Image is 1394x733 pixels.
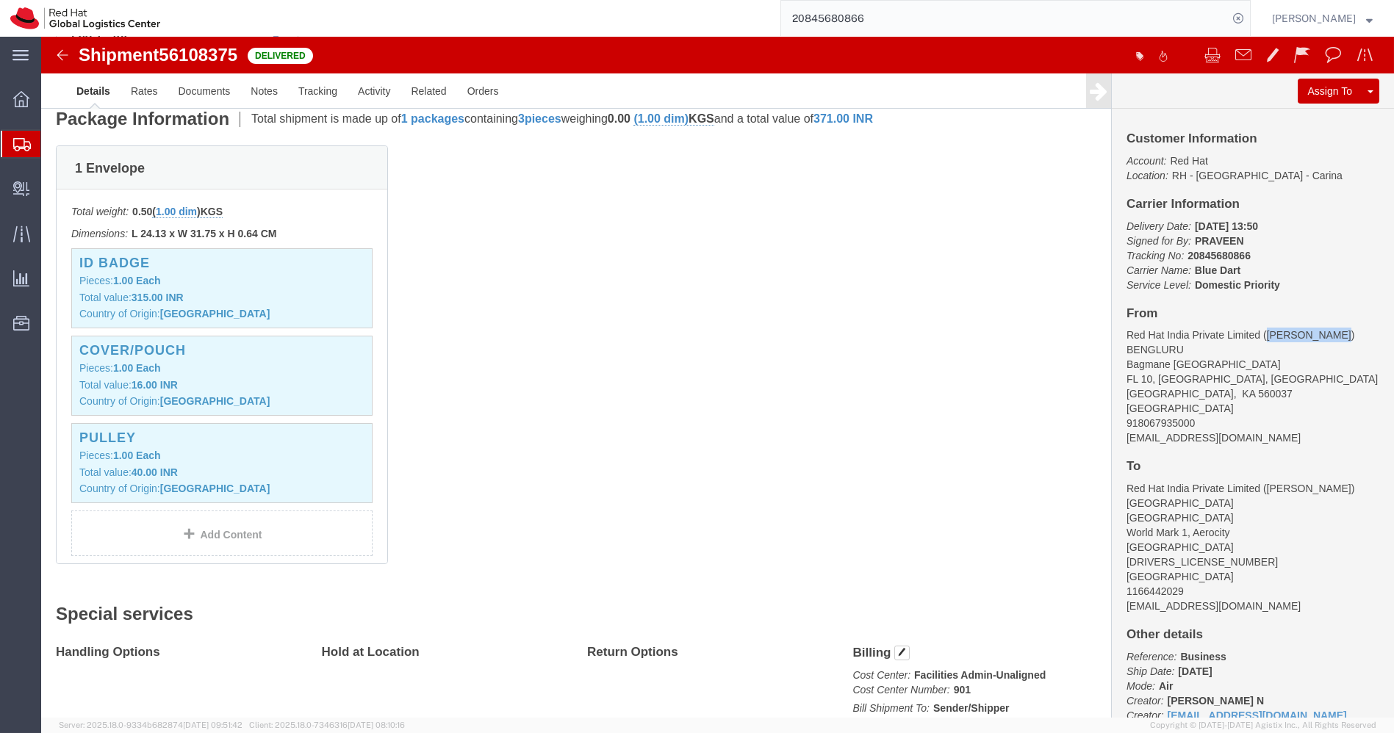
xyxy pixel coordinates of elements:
span: [DATE] 08:10:16 [348,721,405,729]
span: Nilesh Shinde [1272,10,1356,26]
span: Client: 2025.18.0-7346316 [249,721,405,729]
span: Copyright © [DATE]-[DATE] Agistix Inc., All Rights Reserved [1150,719,1376,732]
img: logo [10,7,160,29]
iframe: FS Legacy Container [41,37,1394,718]
span: [DATE] 09:51:42 [183,721,242,729]
button: [PERSON_NAME] [1271,10,1373,27]
span: Server: 2025.18.0-9334b682874 [59,721,242,729]
input: Search for shipment number, reference number [781,1,1228,36]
